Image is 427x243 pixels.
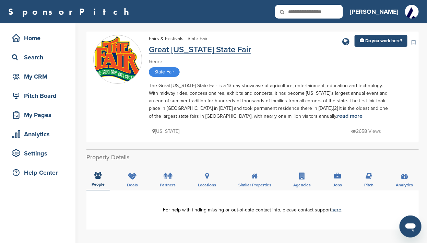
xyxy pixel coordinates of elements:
span: People [92,182,105,186]
a: Do you work here? [355,35,407,47]
div: Home [10,32,69,44]
span: Similar Properties [238,183,271,187]
p: 2658 Views [351,127,381,136]
a: Home [7,30,69,46]
span: Do you work here? [365,38,402,44]
img: Sponsorpitch & Great New York State Fair [94,36,142,83]
span: Analytics [396,183,413,187]
div: For help with finding missing or out-of-date contact info, please contact support . [97,208,408,212]
div: Search [10,51,69,63]
div: Pitch Board [10,90,69,102]
span: Deals [127,183,138,187]
div: Settings [10,147,69,160]
span: Agencies [294,183,311,187]
a: Pitch Board [7,88,69,104]
a: My Pages [7,107,69,123]
a: My CRM [7,69,69,84]
div: Genre [149,58,389,66]
div: Help Center [10,166,69,179]
a: here [331,207,341,213]
div: My CRM [10,70,69,83]
iframe: Button to launch messaging window [400,216,422,238]
span: Locations [198,183,216,187]
div: The Great [US_STATE] State Fair is a 13-day showcase of agriculture, entertainment, education and... [149,82,389,120]
a: [PERSON_NAME] [350,4,398,19]
a: read more [337,113,363,119]
div: Analytics [10,128,69,140]
a: SponsorPitch [8,7,133,16]
a: Analytics [7,126,69,142]
div: My Pages [10,109,69,121]
div: Fairs & Festivals - State Fair [149,35,207,43]
span: Jobs [333,183,342,187]
span: Pitch [364,183,373,187]
a: Settings [7,146,69,161]
h3: [PERSON_NAME] [350,7,398,16]
p: [US_STATE] [152,127,179,136]
h2: Property Details [86,153,419,162]
a: Search [7,49,69,65]
a: Great [US_STATE] State Fair [149,45,251,55]
span: State Fair [149,67,180,77]
span: Partners [160,183,176,187]
a: Help Center [7,165,69,181]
